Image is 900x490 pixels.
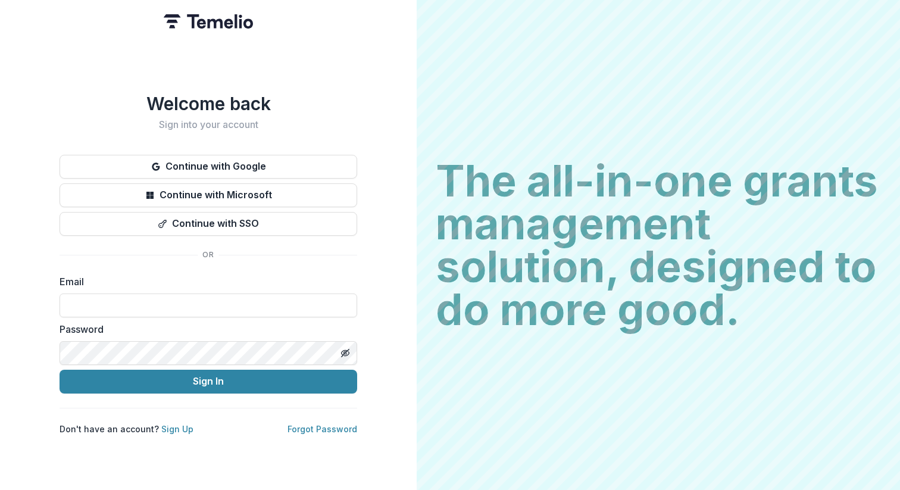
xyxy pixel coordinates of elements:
button: Continue with SSO [60,212,357,236]
h2: Sign into your account [60,119,357,130]
a: Sign Up [161,424,193,434]
h1: Welcome back [60,93,357,114]
a: Forgot Password [287,424,357,434]
p: Don't have an account? [60,423,193,435]
button: Sign In [60,370,357,394]
label: Password [60,322,350,336]
button: Toggle password visibility [336,344,355,363]
label: Email [60,274,350,289]
img: Temelio [164,14,253,29]
button: Continue with Microsoft [60,183,357,207]
button: Continue with Google [60,155,357,179]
